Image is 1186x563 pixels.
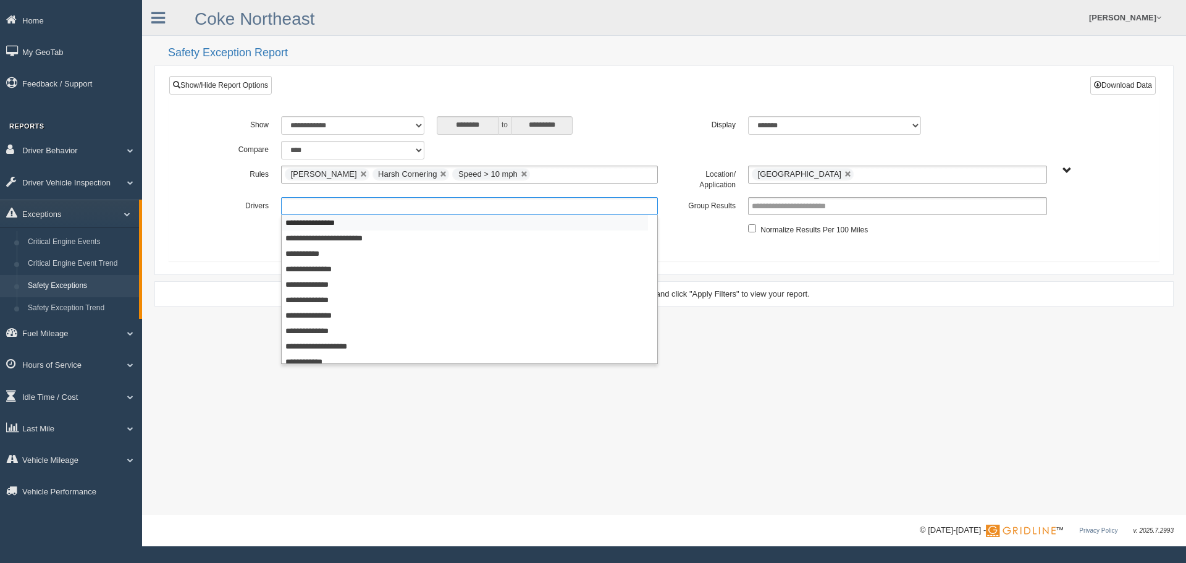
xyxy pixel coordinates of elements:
[1079,527,1117,534] a: Privacy Policy
[664,166,742,191] label: Location/ Application
[378,169,437,179] span: Harsh Cornering
[664,116,742,131] label: Display
[1133,527,1174,534] span: v. 2025.7.2993
[168,47,1174,59] h2: Safety Exception Report
[758,169,841,179] span: [GEOGRAPHIC_DATA]
[986,525,1056,537] img: Gridline
[760,221,868,236] label: Normalize Results Per 100 Miles
[664,197,742,212] label: Group Results
[1090,76,1156,95] button: Download Data
[197,141,275,156] label: Compare
[197,197,275,212] label: Drivers
[291,169,357,179] span: [PERSON_NAME]
[166,288,1163,300] div: Please select your filter options above and click "Apply Filters" to view your report.
[920,524,1174,537] div: © [DATE]-[DATE] - ™
[22,253,139,275] a: Critical Engine Event Trend
[22,275,139,297] a: Safety Exceptions
[498,116,511,135] span: to
[169,76,272,95] a: Show/Hide Report Options
[195,9,315,28] a: Coke Northeast
[197,166,275,180] label: Rules
[22,297,139,320] a: Safety Exception Trend
[22,231,139,253] a: Critical Engine Events
[197,116,275,131] label: Show
[458,169,518,179] span: Speed > 10 mph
